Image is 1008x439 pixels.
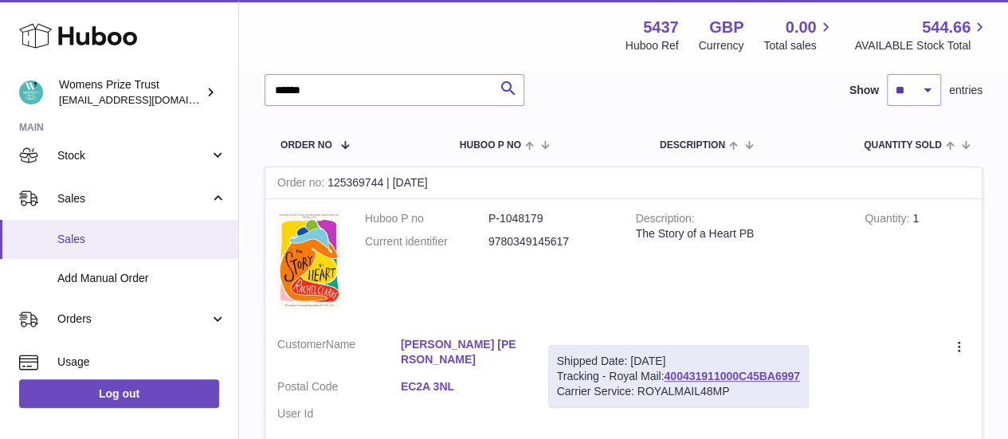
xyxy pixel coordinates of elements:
[709,17,743,38] strong: GBP
[854,38,989,53] span: AVAILABLE Stock Total
[401,337,524,367] a: [PERSON_NAME] [PERSON_NAME]
[922,17,971,38] span: 544.66
[57,355,226,370] span: Usage
[643,17,679,38] strong: 5437
[853,199,982,325] td: 1
[699,38,744,53] div: Currency
[460,140,521,151] span: Huboo P no
[19,80,43,104] img: info@womensprizeforfiction.co.uk
[664,370,799,382] a: 400431911000C45BA6997
[949,83,983,98] span: entries
[660,140,725,151] span: Description
[277,379,401,398] dt: Postal Code
[277,337,401,371] dt: Name
[636,212,695,229] strong: Description
[763,17,834,53] a: 0.00 Total sales
[277,406,401,421] dt: User Id
[557,354,800,369] div: Shipped Date: [DATE]
[59,93,234,106] span: [EMAIL_ADDRESS][DOMAIN_NAME]
[57,191,210,206] span: Sales
[636,226,841,241] div: The Story of a Heart PB
[57,271,226,286] span: Add Manual Order
[277,338,326,351] span: Customer
[864,140,942,151] span: Quantity Sold
[57,312,210,327] span: Orders
[854,17,989,53] a: 544.66 AVAILABLE Stock Total
[59,77,202,108] div: Womens Prize Trust
[488,211,612,226] dd: P-1048179
[849,83,879,98] label: Show
[401,379,524,394] a: EC2A 3NL
[557,384,800,399] div: Carrier Service: ROYALMAIL48MP
[626,38,679,53] div: Huboo Ref
[365,211,488,226] dt: Huboo P no
[488,234,612,249] dd: 9780349145617
[57,232,226,247] span: Sales
[786,17,817,38] span: 0.00
[277,176,328,193] strong: Order no
[548,345,809,408] div: Tracking - Royal Mail:
[280,140,332,151] span: Order No
[763,38,834,53] span: Total sales
[19,379,219,408] a: Log out
[365,234,488,249] dt: Current identifier
[277,211,341,309] img: 1750150258.jpg
[865,212,912,229] strong: Quantity
[57,148,210,163] span: Stock
[265,167,982,199] div: 125369744 | [DATE]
